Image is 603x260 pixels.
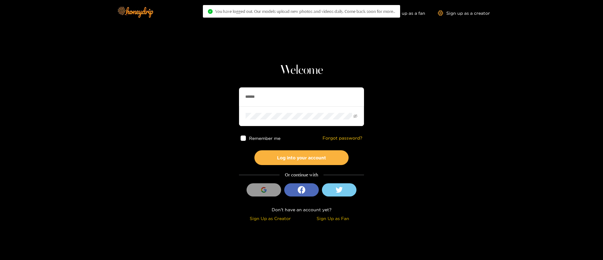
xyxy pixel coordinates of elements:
span: eye-invisible [353,114,357,118]
a: Sign up as a fan [382,10,425,16]
span: check-circle [208,9,213,14]
a: Sign up as a creator [438,10,490,16]
span: Remember me [249,136,280,141]
h1: Welcome [239,63,364,78]
span: You have logged out. Our models upload new photos and videos daily. Come back soon for more.. [215,9,395,14]
button: Log into your account [254,150,349,165]
div: Sign Up as Fan [303,215,362,222]
div: Don't have an account yet? [239,206,364,213]
div: Or continue with [239,171,364,179]
a: Forgot password? [323,136,362,141]
div: Sign Up as Creator [241,215,300,222]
